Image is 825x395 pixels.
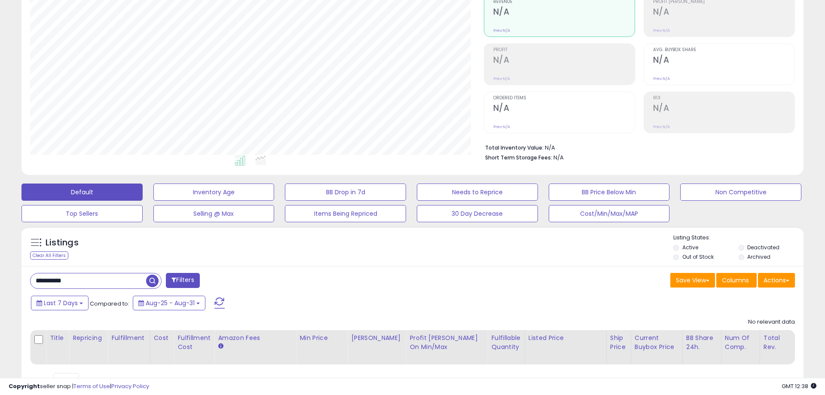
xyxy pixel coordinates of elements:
label: Active [682,244,698,251]
button: Cost/Min/Max/MAP [549,205,670,222]
div: Current Buybox Price [635,334,679,352]
button: Last 7 Days [31,296,89,310]
small: Prev: N/A [493,124,510,129]
span: Last 7 Days [44,299,78,307]
b: Total Inventory Value: [485,144,544,151]
small: Prev: N/A [493,76,510,81]
label: Out of Stock [682,253,714,260]
span: Avg. Buybox Share [653,48,794,52]
label: Archived [747,253,770,260]
div: [PERSON_NAME] [351,334,402,343]
small: Prev: N/A [653,76,670,81]
strong: Copyright [9,382,40,390]
button: 30 Day Decrease [417,205,538,222]
h2: N/A [493,7,635,18]
small: Amazon Fees. [218,343,223,350]
span: Show: entries [37,376,98,384]
h2: N/A [653,103,794,115]
span: Compared to: [90,300,129,308]
div: Clear All Filters [30,251,68,260]
th: The percentage added to the cost of goods (COGS) that forms the calculator for Min & Max prices. [406,330,488,364]
button: Non Competitive [680,184,801,201]
div: Total Rev. [764,334,795,352]
button: BB Drop in 7d [285,184,406,201]
button: Items Being Repriced [285,205,406,222]
button: Inventory Age [153,184,275,201]
div: Ship Price [610,334,627,352]
h5: Listings [46,237,79,249]
button: Needs to Reprice [417,184,538,201]
h2: N/A [653,55,794,67]
div: Profit [PERSON_NAME] on Min/Max [409,334,484,352]
div: Listed Price [529,334,603,343]
div: seller snap | | [9,383,149,391]
button: Actions [758,273,795,288]
div: Cost [154,334,171,343]
div: Title [50,334,65,343]
li: N/A [485,142,788,152]
p: Listing States: [673,234,803,242]
div: Fulfillable Quantity [491,334,521,352]
a: Privacy Policy [111,382,149,390]
span: Aug-25 - Aug-31 [146,299,195,307]
span: ROI [653,96,794,101]
h2: N/A [493,103,635,115]
button: Save View [670,273,715,288]
a: Terms of Use [73,382,110,390]
button: Default [21,184,143,201]
button: Aug-25 - Aug-31 [133,296,205,310]
button: Filters [166,273,199,288]
small: Prev: N/A [653,124,670,129]
h2: N/A [493,55,635,67]
div: Amazon Fees [218,334,292,343]
label: Deactivated [747,244,779,251]
button: Columns [716,273,757,288]
span: Ordered Items [493,96,635,101]
div: Repricing [73,334,104,343]
span: N/A [553,153,564,162]
small: Prev: N/A [653,28,670,33]
button: BB Price Below Min [549,184,670,201]
div: Fulfillment [111,334,146,343]
div: Fulfillment Cost [177,334,211,352]
button: Selling @ Max [153,205,275,222]
div: No relevant data [748,318,795,326]
button: Top Sellers [21,205,143,222]
small: Prev: N/A [493,28,510,33]
span: 2025-09-8 12:38 GMT [782,382,816,390]
span: Profit [493,48,635,52]
span: Columns [722,276,749,285]
div: Num of Comp. [725,334,756,352]
div: BB Share 24h. [686,334,718,352]
div: Min Price [299,334,344,343]
b: Short Term Storage Fees: [485,154,552,161]
h2: N/A [653,7,794,18]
